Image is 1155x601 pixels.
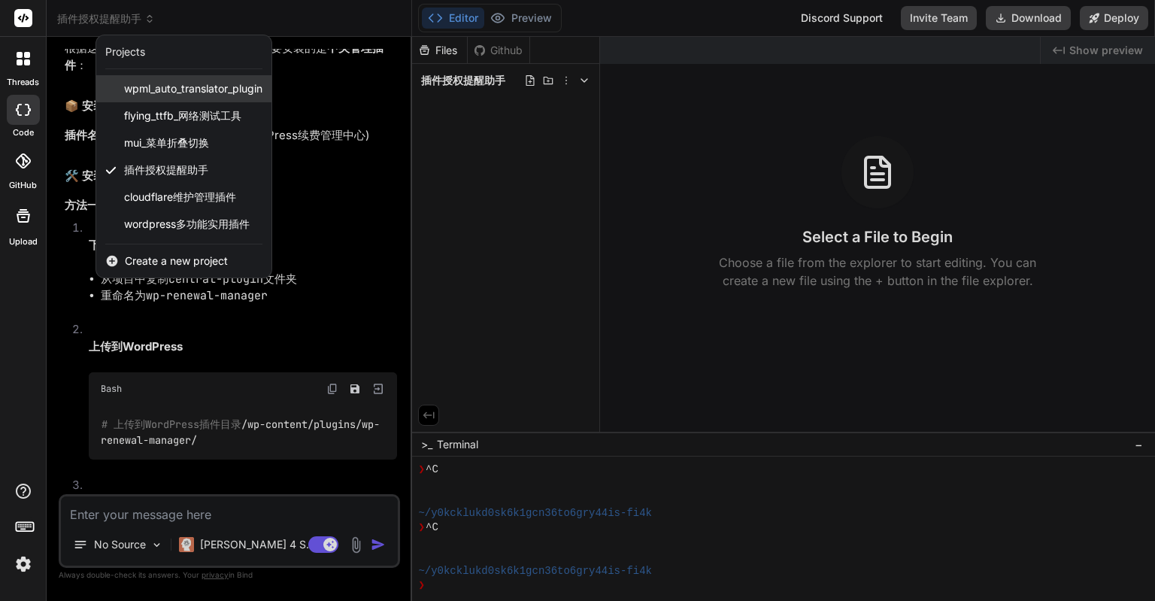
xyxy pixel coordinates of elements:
[124,81,262,96] span: wpml_auto_translator_plugin
[7,76,39,89] label: threads
[124,190,236,205] span: cloudflare维护管理插件
[125,253,228,269] span: Create a new project
[9,179,37,192] label: GitHub
[13,126,34,139] label: code
[124,217,250,232] span: wordpress多功能实用插件
[124,162,208,178] span: 插件授权提醒助手
[124,135,209,150] span: mui_菜单折叠切换
[11,551,36,577] img: settings
[9,235,38,248] label: Upload
[124,108,241,123] span: flying_ttfb_网络测试工具
[105,44,145,59] div: Projects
